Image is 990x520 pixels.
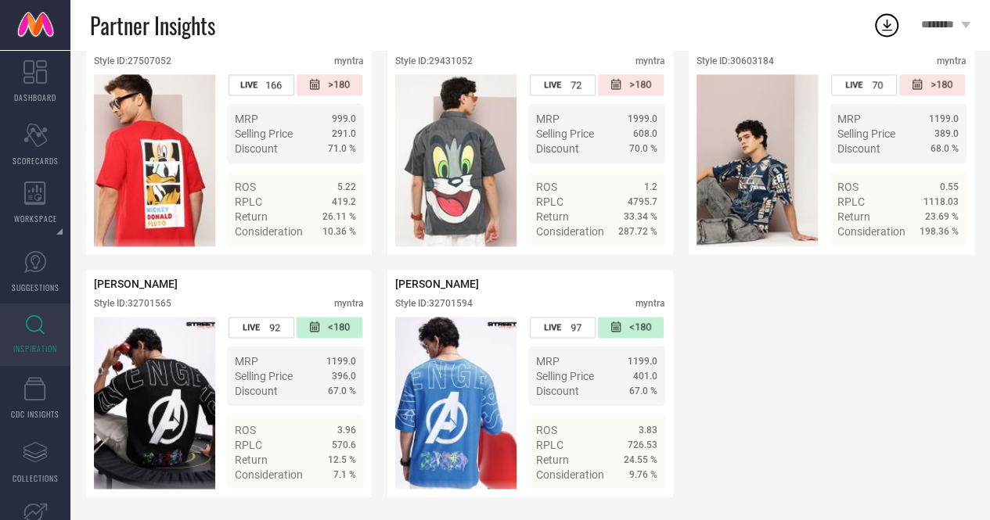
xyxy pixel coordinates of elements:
div: myntra [635,298,665,309]
span: 4795.7 [628,196,657,207]
span: Consideration [235,468,303,480]
span: RPLC [235,438,262,450]
span: Consideration [235,225,303,238]
div: Number of days the style has been live on the platform [530,317,596,338]
img: Style preview image [94,74,215,246]
span: 5.22 [337,181,356,192]
span: 396.0 [332,371,356,382]
span: LIVE [243,322,260,332]
span: 419.2 [332,196,356,207]
span: Consideration [536,468,604,480]
span: 9.76 % [629,468,657,479]
span: ROS [536,181,557,193]
span: 97 [571,321,581,333]
div: Click to view image [395,317,517,489]
span: 26.11 % [322,211,356,222]
div: Style ID: 32701565 [94,298,171,309]
span: 72 [571,79,581,91]
span: Selling Price [536,370,594,382]
span: COLLECTIONS [13,472,59,484]
span: Selling Price [235,127,293,140]
span: MRP [837,113,861,125]
span: Details [321,253,356,266]
a: Details [607,496,657,508]
div: Number of days since the style was first listed on the platform [297,74,362,95]
span: 7.1 % [333,468,356,479]
span: MRP [235,355,258,368]
div: Open download list [873,11,901,39]
div: Number of days the style has been live on the platform [831,74,897,95]
span: Return [536,453,569,465]
span: DASHBOARD [14,91,56,103]
span: 1199.0 [326,356,356,367]
span: 68.0 % [931,143,959,154]
span: 291.0 [332,128,356,139]
span: 1118.03 [923,196,959,207]
span: Consideration [837,225,905,238]
div: Style ID: 29431052 [395,56,473,66]
div: myntra [334,298,364,309]
span: Return [837,210,870,223]
span: 70.0 % [629,143,657,154]
img: Style preview image [395,317,517,489]
span: LIVE [544,80,561,90]
div: Style ID: 27507052 [94,56,171,66]
span: LIVE [544,322,561,332]
span: Discount [837,142,880,155]
span: >180 [629,78,651,91]
span: 608.0 [633,128,657,139]
span: 92 [269,321,280,333]
span: 1999.0 [628,113,657,124]
span: Return [235,210,268,223]
span: RPLC [837,195,865,208]
div: Number of days since the style was first listed on the platform [598,74,664,95]
span: 0.55 [940,181,959,192]
span: 287.72 % [618,226,657,237]
span: Details [622,253,657,266]
div: Click to view image [395,74,517,246]
img: Style preview image [94,317,215,489]
span: 67.0 % [328,386,356,396]
div: Style ID: 30603184 [697,56,774,66]
span: Details [622,496,657,508]
span: 10.36 % [322,226,356,237]
div: Number of days since the style was first listed on the platform [598,317,664,338]
div: myntra [937,56,967,66]
a: Details [908,253,959,266]
span: 24.55 % [624,454,657,464]
span: 3.83 [639,424,657,435]
span: Selling Price [837,127,895,140]
span: MRP [235,113,258,125]
span: Selling Price [235,370,293,382]
span: ROS [235,181,256,193]
div: Number of days the style has been live on the platform [530,74,596,95]
span: 726.53 [628,439,657,450]
span: [PERSON_NAME] [395,278,479,290]
span: ROS [837,181,859,193]
span: Discount [235,142,278,155]
span: <180 [629,321,651,334]
div: Click to view image [697,74,818,246]
span: 67.0 % [629,386,657,396]
div: myntra [635,56,665,66]
span: 70 [872,79,883,91]
span: RPLC [536,195,563,208]
div: Number of days the style has been live on the platform [229,317,294,338]
div: Style ID: 32701594 [395,298,473,309]
a: Details [607,253,657,266]
a: Details [305,253,356,266]
div: Number of days since the style was first listed on the platform [297,317,362,338]
span: 401.0 [633,371,657,382]
span: MRP [536,355,560,368]
span: SUGGESTIONS [12,282,59,293]
span: CDC INSIGHTS [11,408,59,420]
span: 198.36 % [920,226,959,237]
span: Discount [536,142,579,155]
div: Click to view image [94,74,215,246]
span: ROS [536,423,557,436]
span: <180 [328,321,350,334]
span: 1199.0 [929,113,959,124]
span: RPLC [536,438,563,450]
span: RPLC [235,195,262,208]
span: 999.0 [332,113,356,124]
